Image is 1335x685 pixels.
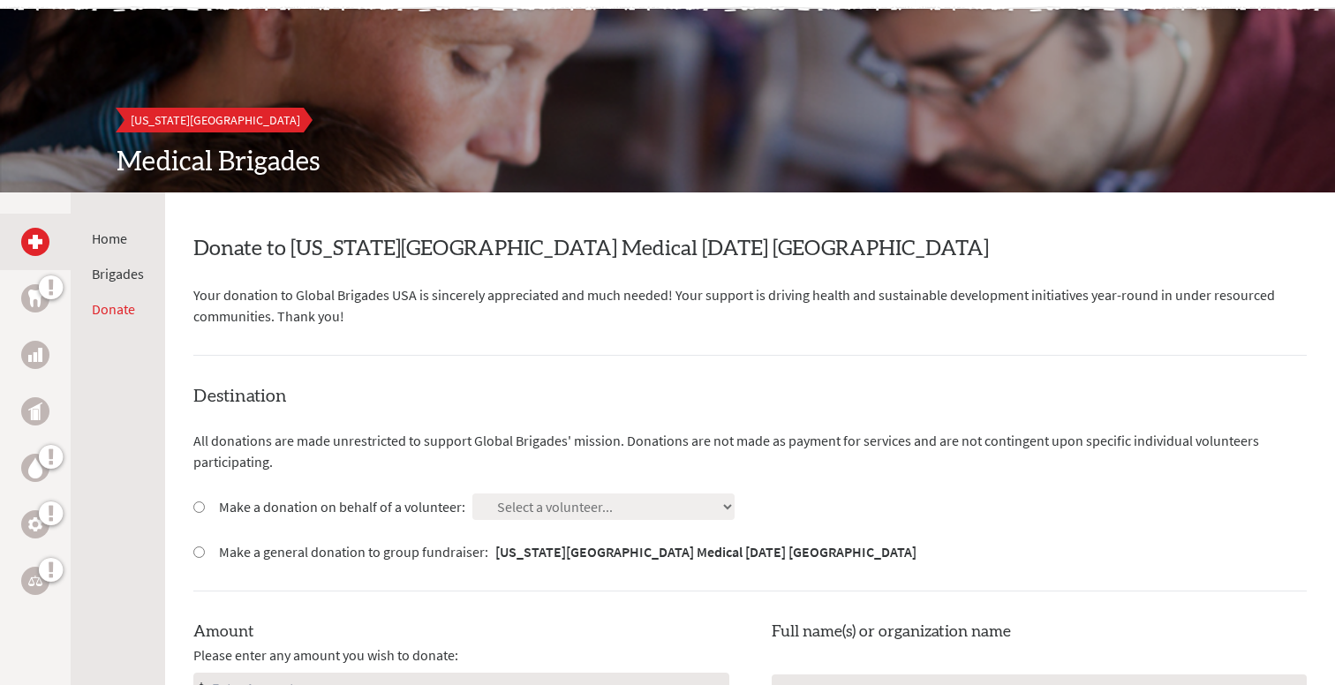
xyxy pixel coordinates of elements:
[28,235,42,249] img: Medical
[21,567,49,595] a: Legal Empowerment
[21,341,49,369] a: Business
[495,543,916,561] strong: [US_STATE][GEOGRAPHIC_DATA] Medical [DATE] [GEOGRAPHIC_DATA]
[28,576,42,586] img: Legal Empowerment
[117,108,314,132] a: [US_STATE][GEOGRAPHIC_DATA]
[92,300,135,318] a: Donate
[193,620,254,644] label: Amount
[193,644,458,666] span: Please enter any amount you wish to donate:
[193,430,1307,472] p: All donations are made unrestricted to support Global Brigades' mission. Donations are not made a...
[92,230,127,247] a: Home
[21,454,49,482] a: Water
[117,147,1218,178] h2: Medical Brigades
[193,384,1307,409] h4: Destination
[28,290,42,306] img: Dental
[92,298,144,320] li: Donate
[193,235,1307,263] h2: Donate to [US_STATE][GEOGRAPHIC_DATA] Medical [DATE] [GEOGRAPHIC_DATA]
[219,496,465,517] label: Make a donation on behalf of a volunteer:
[92,265,144,282] a: Brigades
[28,403,42,420] img: Public Health
[193,284,1307,327] p: Your donation to Global Brigades USA is sincerely appreciated and much needed! Your support is dr...
[92,228,144,249] li: Home
[21,397,49,425] a: Public Health
[131,112,300,128] span: [US_STATE][GEOGRAPHIC_DATA]
[28,457,42,478] img: Water
[21,284,49,312] a: Dental
[772,620,1011,644] label: Full name(s) or organization name
[21,510,49,538] a: Engineering
[219,541,916,562] label: Make a general donation to group fundraiser:
[28,517,42,531] img: Engineering
[92,263,144,284] li: Brigades
[21,228,49,256] a: Medical
[28,348,42,362] img: Business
